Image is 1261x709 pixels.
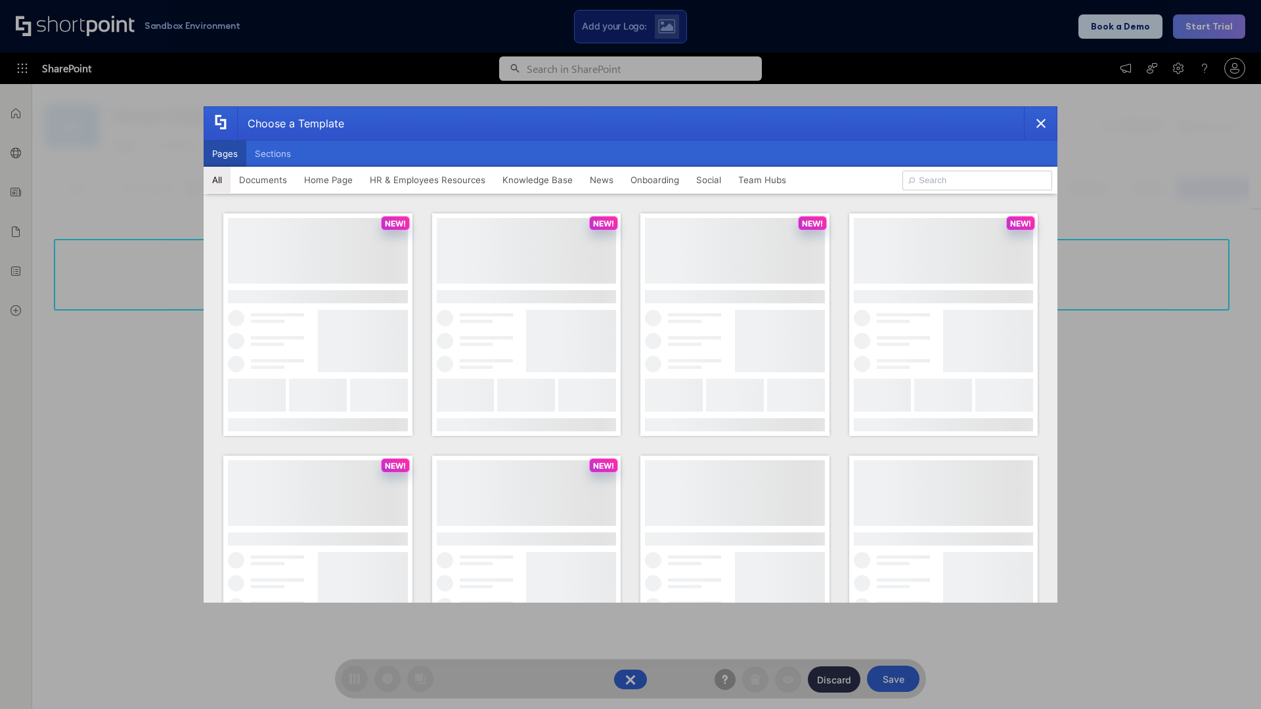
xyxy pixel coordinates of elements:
[237,107,344,140] div: Choose a Template
[204,140,246,167] button: Pages
[231,167,296,193] button: Documents
[1010,219,1031,228] p: NEW!
[204,106,1057,603] div: template selector
[385,219,406,228] p: NEW!
[1195,646,1261,709] iframe: Chat Widget
[622,167,688,193] button: Onboarding
[296,167,361,193] button: Home Page
[246,140,299,167] button: Sections
[494,167,581,193] button: Knowledge Base
[581,167,622,193] button: News
[593,219,614,228] p: NEW!
[204,167,231,193] button: All
[802,219,823,228] p: NEW!
[385,461,406,471] p: NEW!
[902,171,1052,190] input: Search
[593,461,614,471] p: NEW!
[688,167,730,193] button: Social
[361,167,494,193] button: HR & Employees Resources
[730,167,795,193] button: Team Hubs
